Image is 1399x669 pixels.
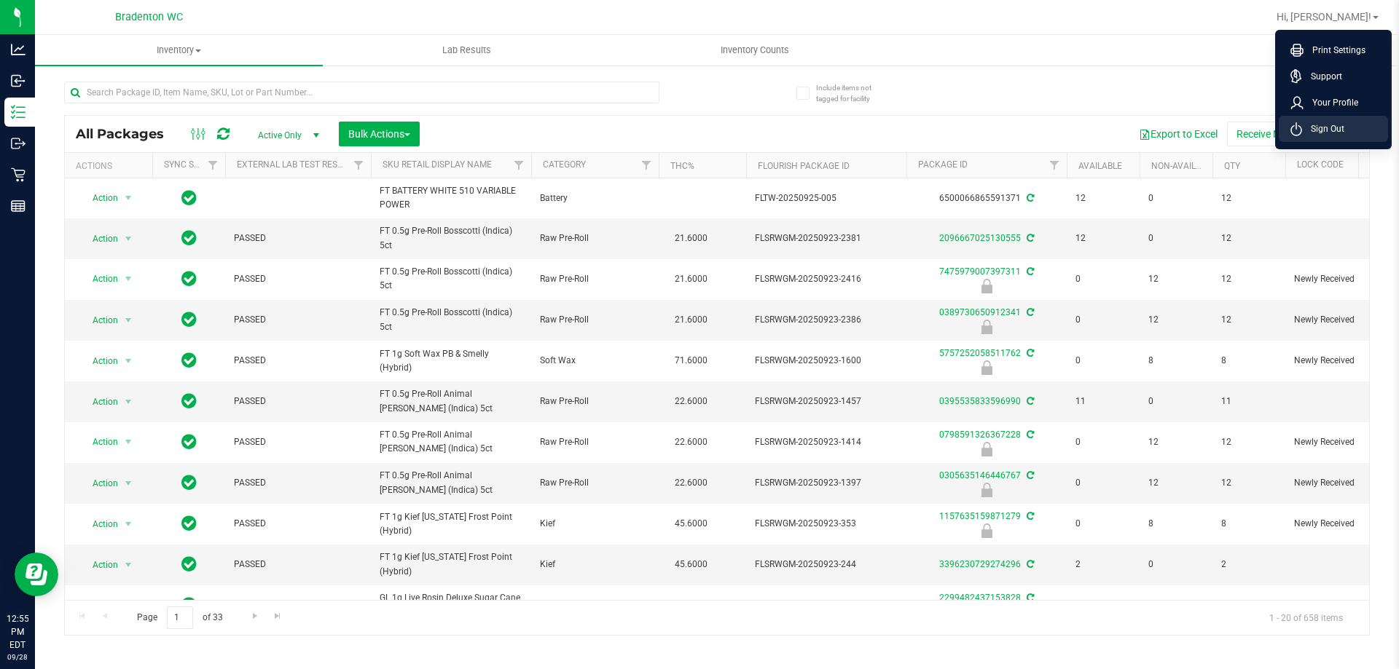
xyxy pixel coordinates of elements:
[755,558,898,571] span: FLSRWGM-20250923-244
[939,470,1021,480] a: 0305635146446767
[667,350,715,371] span: 71.6000
[1024,348,1034,358] span: Sync from Compliance System
[635,153,659,178] a: Filter
[904,442,1069,456] div: Newly Received
[540,517,650,531] span: Kief
[1151,161,1216,171] a: Non-Available
[339,122,420,146] button: Bulk Actions
[79,269,119,289] span: Action
[755,231,898,245] span: FLSRWGM-20250923-2381
[1024,266,1034,277] span: Sync from Compliance System
[1024,511,1034,521] span: Sync from Compliance System
[380,306,522,333] span: FT 0.5g Pre-Roll Bosscotti (Indica) 5ct
[11,167,26,182] inline-svg: Retail
[383,159,492,170] a: Sku Retail Display Name
[1148,354,1204,368] span: 8
[1224,161,1240,171] a: Qty
[667,595,715,616] span: 69.2000
[755,435,898,449] span: FLSRWGM-20250923-1414
[1075,517,1131,531] span: 0
[1024,559,1034,569] span: Sync from Compliance System
[939,511,1021,521] a: 1157635159871279
[540,558,650,571] span: Kief
[1221,191,1277,205] span: 12
[79,432,119,452] span: Action
[1221,313,1277,327] span: 12
[540,435,650,449] span: Raw Pre-Roll
[7,652,28,662] p: 09/28
[76,126,179,142] span: All Packages
[267,606,289,626] a: Go to the last page
[670,161,694,171] a: THC%
[35,44,323,57] span: Inventory
[1075,435,1131,449] span: 0
[164,159,220,170] a: Sync Status
[7,612,28,652] p: 12:55 PM EDT
[380,265,522,293] span: FT 0.5g Pre-Roll Bosscotti (Indica) 5ct
[667,472,715,494] span: 22.6000
[380,347,522,375] span: FT 1g Soft Wax PB & Smelly (Hybrid)
[667,228,715,249] span: 21.6000
[11,199,26,213] inline-svg: Reports
[237,159,351,170] a: External Lab Test Result
[234,435,362,449] span: PASSED
[380,428,522,456] span: FT 0.5g Pre-Roll Animal [PERSON_NAME] (Indica) 5ct
[667,432,715,453] span: 22.6000
[181,391,197,411] span: In Sync
[1221,272,1277,286] span: 12
[380,510,522,538] span: FT 1g Kief [US_STATE] Frost Point (Hybrid)
[939,307,1021,317] a: 0389730650912341
[1221,517,1277,531] span: 8
[35,35,323,66] a: Inventory
[181,472,197,493] span: In Sync
[380,224,522,252] span: FT 0.5g Pre-Roll Bosscotti (Indica) 5ct
[667,391,715,412] span: 22.6000
[1277,11,1371,23] span: Hi, [PERSON_NAME]!
[234,517,362,531] span: PASSED
[119,351,138,371] span: select
[79,473,119,494] span: Action
[79,595,119,615] span: Action
[1075,558,1131,571] span: 2
[11,42,26,57] inline-svg: Analytics
[667,269,715,290] span: 21.6000
[904,320,1069,334] div: Newly Received
[380,387,522,415] span: FT 0.5g Pre-Roll Animal [PERSON_NAME] (Indica) 5ct
[939,429,1021,440] a: 0798591326367228
[79,351,119,371] span: Action
[234,272,362,286] span: PASSED
[540,354,650,368] span: Soft Wax
[904,191,1069,205] div: 6500066865591371
[904,279,1069,293] div: Newly Received
[540,598,650,612] span: Live Rosin
[181,269,197,289] span: In Sync
[1294,476,1386,490] span: Newly Received
[755,313,898,327] span: FLSRWGM-20250923-2386
[234,395,362,408] span: PASSED
[348,128,410,140] span: Bulk Actions
[347,153,371,178] a: Filter
[1221,558,1277,571] span: 2
[1043,153,1067,178] a: Filter
[380,469,522,496] span: FT 0.5g Pre-Roll Animal [PERSON_NAME] (Indica) 5ct
[1075,272,1131,286] span: 0
[79,514,119,534] span: Action
[918,159,968,170] a: Package ID
[1302,122,1344,136] span: Sign Out
[125,606,235,629] span: Page of 33
[181,228,197,248] span: In Sync
[115,11,183,23] span: Bradenton WC
[1221,598,1277,612] span: 8
[1148,435,1204,449] span: 12
[11,74,26,88] inline-svg: Inbound
[181,554,197,574] span: In Sync
[1075,191,1131,205] span: 12
[1258,606,1355,628] span: 1 - 20 of 658 items
[755,354,898,368] span: FLSRWGM-20250923-1600
[904,523,1069,538] div: Newly Received
[181,350,197,371] span: In Sync
[119,432,138,452] span: select
[1075,313,1131,327] span: 0
[755,598,898,612] span: FLSRWGM-20250922-2475
[119,188,138,208] span: select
